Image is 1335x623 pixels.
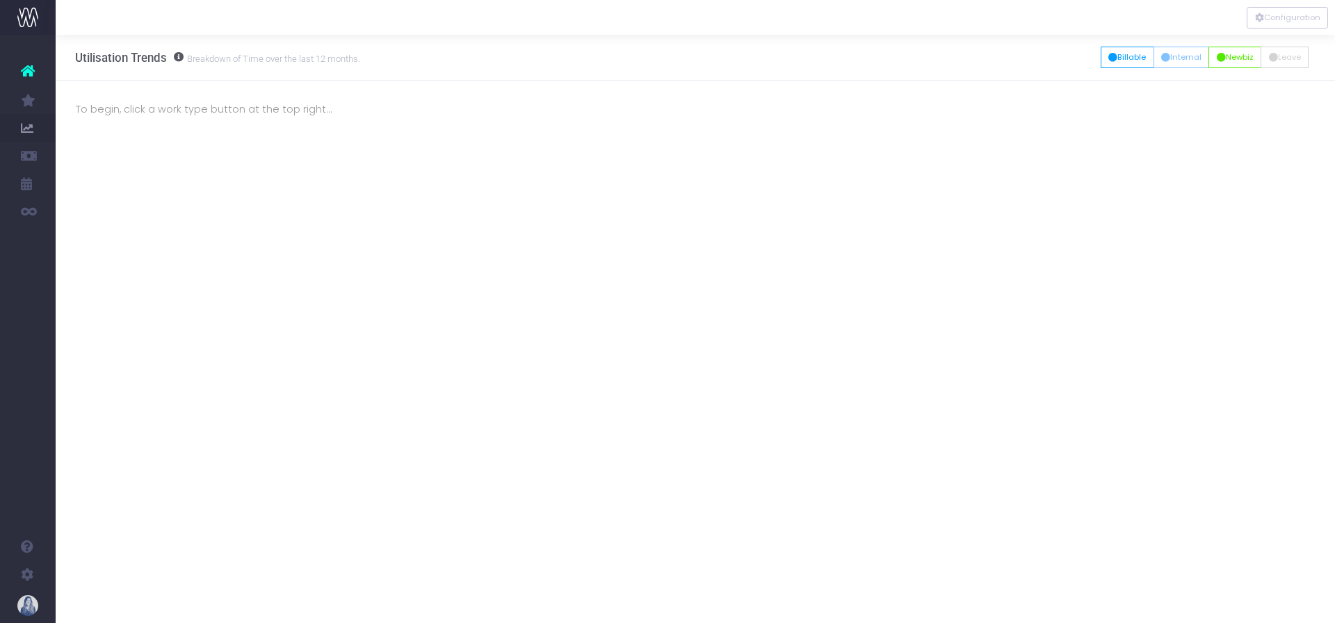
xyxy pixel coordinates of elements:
button: Leave [1261,47,1309,68]
div: Vertical button group [1247,7,1328,29]
small: Breakdown of Time over the last 12 months. [184,51,360,65]
img: images/default_profile_image.png [17,595,38,616]
button: Configuration [1247,7,1328,29]
button: Internal [1154,47,1210,68]
p: To begin, click a work type button at the top right... [76,101,1316,118]
h3: Utilisation Trends [75,51,360,65]
button: Newbiz [1208,47,1261,68]
button: Billable [1101,47,1154,68]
